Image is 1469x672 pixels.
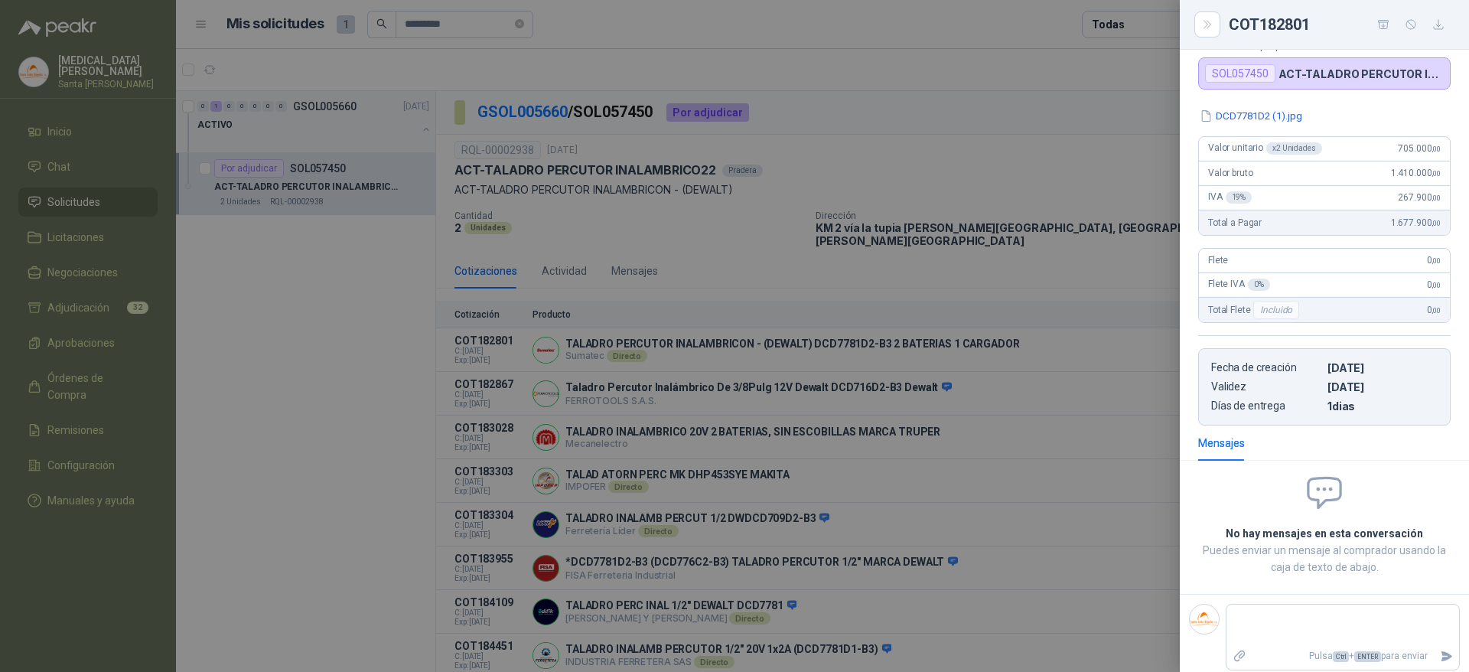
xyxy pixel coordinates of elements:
span: 1.677.900 [1391,217,1441,228]
span: IVA [1208,191,1252,204]
img: Company Logo [1190,605,1219,634]
p: [DATE] [1327,361,1438,374]
p: [DATE] [1327,380,1438,393]
span: Valor unitario [1208,142,1322,155]
span: 0 [1427,255,1441,266]
span: ,00 [1432,306,1441,315]
span: Valor bruto [1208,168,1252,178]
p: 1 dias [1327,400,1438,413]
div: 19 % [1226,191,1252,204]
span: Ctrl [1333,651,1349,662]
span: Total Flete [1208,301,1302,319]
span: Flete [1208,255,1228,266]
span: 1.410.000 [1391,168,1441,178]
p: Pulsa + para enviar [1252,643,1435,670]
p: Puedes enviar un mensaje al comprador usando la caja de texto de abajo. [1198,542,1451,576]
div: x 2 Unidades [1266,142,1322,155]
span: 0 [1427,305,1441,315]
span: ,00 [1432,219,1441,227]
span: 705.000 [1398,143,1441,154]
div: Mensajes [1198,435,1245,452]
span: ENTER [1354,651,1381,662]
span: ,00 [1432,194,1441,202]
div: Incluido [1253,301,1299,319]
span: 267.900 [1398,192,1441,203]
p: ACT-TALADRO PERCUTOR INALAMBRICO22 [1278,67,1444,80]
p: Fecha de creación [1211,361,1321,374]
p: Días de entrega [1211,400,1321,413]
span: ,00 [1432,145,1441,153]
span: ,00 [1432,256,1441,265]
div: COT182801 [1229,12,1451,37]
label: Adjuntar archivos [1226,643,1252,670]
button: Enviar [1434,643,1459,670]
p: Validez [1211,380,1321,393]
div: 0 % [1248,279,1270,291]
h2: No hay mensajes en esta conversación [1198,525,1451,542]
span: ,00 [1432,169,1441,178]
div: SOL057450 [1205,64,1275,83]
button: DCD7781D2 (1).jpg [1198,108,1304,124]
span: ,00 [1432,281,1441,289]
span: Flete IVA [1208,279,1270,291]
button: Close [1198,15,1217,34]
span: 0 [1427,279,1441,290]
span: Total a Pagar [1208,217,1262,228]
